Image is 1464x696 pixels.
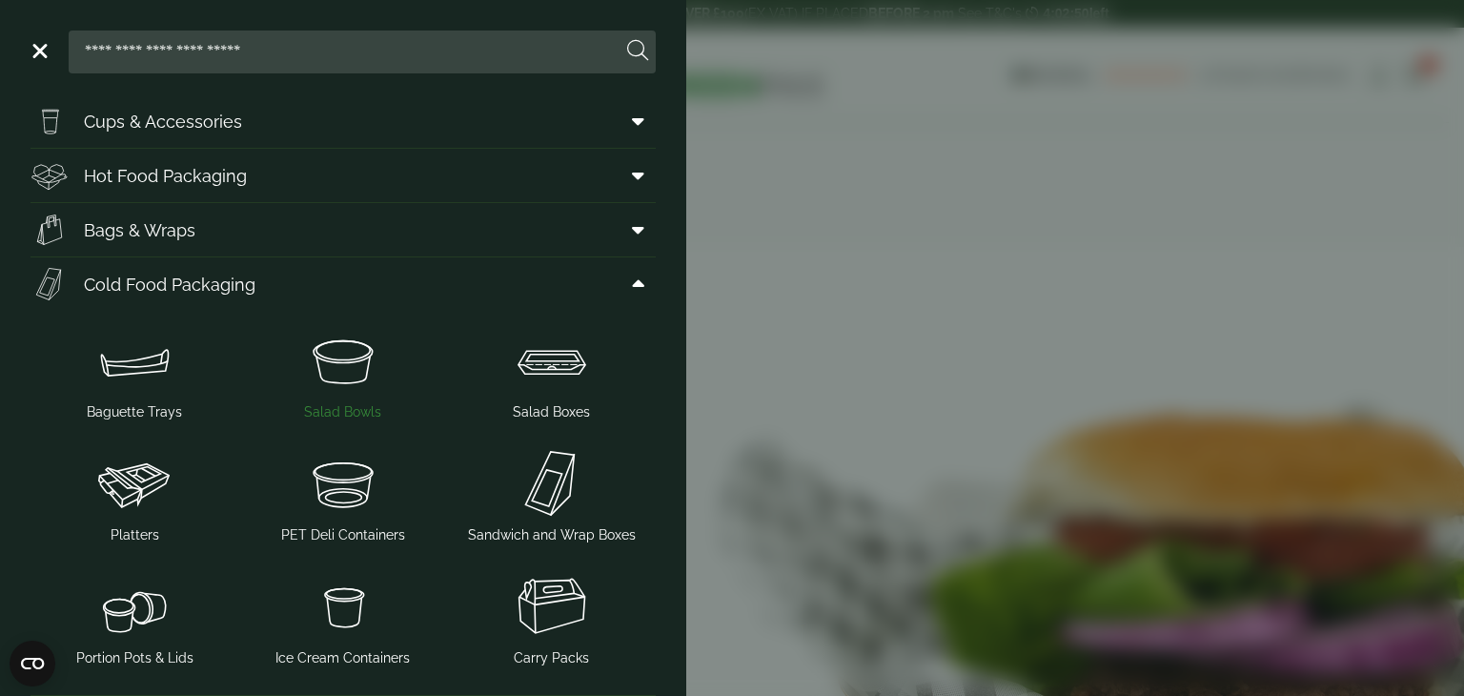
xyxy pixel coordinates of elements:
span: Platters [111,525,159,545]
span: Ice Cream Containers [275,648,410,668]
span: Salad Boxes [513,402,590,422]
a: Sandwich and Wrap Boxes [455,441,648,549]
img: Baguette_tray.svg [38,322,232,399]
img: SoupNsalad_bowls.svg [247,322,440,399]
a: Carry Packs [455,564,648,672]
a: Cold Food Packaging [30,257,656,311]
img: Picnic_box.svg [455,568,648,645]
img: PintNhalf_cup.svg [30,102,69,140]
span: Salad Bowls [304,402,381,422]
a: Salad Bowls [247,318,440,426]
span: Portion Pots & Lids [76,648,193,668]
a: Portion Pots & Lids [38,564,232,672]
span: Bags & Wraps [84,217,195,243]
img: Salad_box.svg [455,322,648,399]
a: Cups & Accessories [30,94,656,148]
img: Sandwich_box.svg [455,445,648,522]
span: PET Deli Containers [281,525,405,545]
button: Open CMP widget [10,641,55,686]
img: SoupNoodle_container.svg [247,568,440,645]
a: Ice Cream Containers [247,564,440,672]
span: Sandwich and Wrap Boxes [468,525,636,545]
span: Cups & Accessories [84,109,242,134]
a: Bags & Wraps [30,203,656,256]
img: Paper_carriers.svg [30,211,69,249]
span: Carry Packs [514,648,589,668]
span: Baguette Trays [87,402,182,422]
img: PetDeli_container.svg [247,445,440,522]
span: Hot Food Packaging [84,163,247,189]
img: Platter.svg [38,445,232,522]
a: Hot Food Packaging [30,149,656,202]
a: Platters [38,441,232,549]
a: Baguette Trays [38,318,232,426]
span: Cold Food Packaging [84,272,255,297]
img: Deli_box.svg [30,156,69,194]
a: Salad Boxes [455,318,648,426]
img: Sandwich_box.svg [30,265,69,303]
a: PET Deli Containers [247,441,440,549]
img: PortionPots.svg [38,568,232,645]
